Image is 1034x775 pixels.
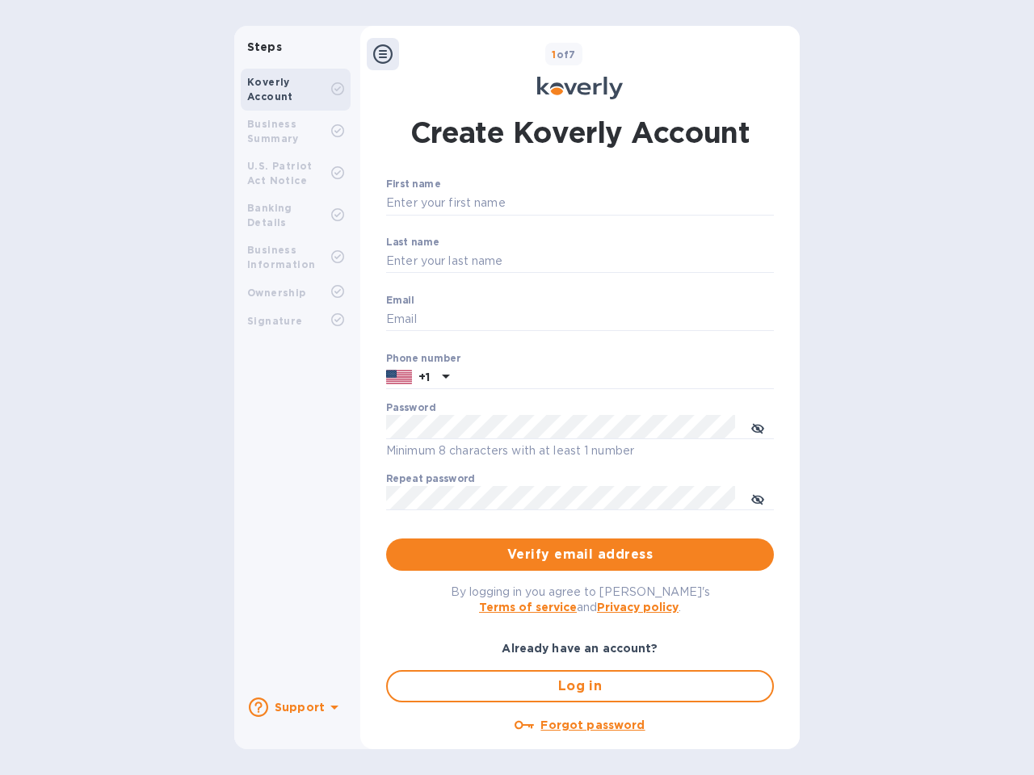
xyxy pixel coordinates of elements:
[386,475,475,484] label: Repeat password
[247,315,303,327] b: Signature
[597,601,679,614] a: Privacy policy
[386,404,435,413] label: Password
[247,160,313,186] b: U.S. Patriot Act Notice
[386,538,774,571] button: Verify email address
[502,642,658,655] b: Already have an account?
[247,244,315,270] b: Business Information
[386,191,774,216] input: Enter your first name
[742,411,774,443] button: toggle password visibility
[742,482,774,514] button: toggle password visibility
[247,287,306,299] b: Ownership
[386,180,440,190] label: First name
[479,601,577,614] a: Terms of service
[386,308,774,332] input: Email
[451,585,710,614] span: By logging in you agree to [PERSON_NAME]'s and .
[386,249,774,274] input: Enter your last name
[275,701,325,714] b: Support
[386,670,774,702] button: Log in
[399,545,761,564] span: Verify email address
[247,76,293,103] b: Koverly Account
[386,368,412,386] img: US
[247,40,282,53] b: Steps
[401,677,759,696] span: Log in
[552,48,576,61] b: of 7
[410,112,750,153] h1: Create Koverly Account
[418,369,430,385] p: +1
[247,202,292,228] b: Banking Details
[552,48,556,61] span: 1
[386,295,414,305] label: Email
[247,118,299,145] b: Business Summary
[386,237,439,247] label: Last name
[540,718,645,731] u: Forgot password
[386,354,460,363] label: Phone number
[386,442,774,460] p: Minimum 8 characters with at least 1 number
